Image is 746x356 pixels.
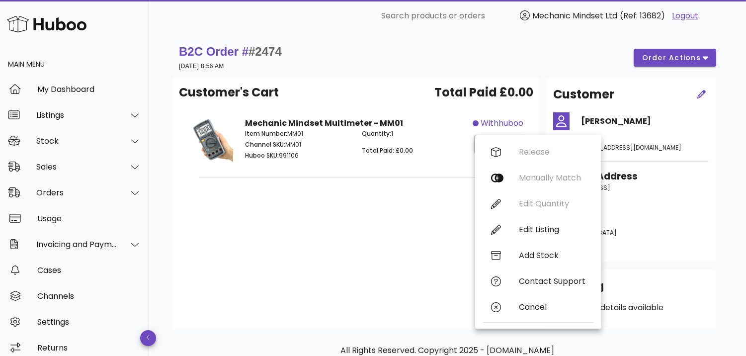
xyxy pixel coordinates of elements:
[179,63,224,70] small: [DATE] 8:56 AM
[642,53,701,63] span: order actions
[245,129,350,138] p: MM01
[519,251,585,260] div: Add Stock
[519,276,585,286] div: Contact Support
[553,170,708,183] h3: Shipping Address
[245,151,279,160] span: Huboo SKU:
[37,317,141,327] div: Settings
[37,85,141,94] div: My Dashboard
[581,143,681,152] span: [EMAIL_ADDRESS][DOMAIN_NAME]
[362,129,467,138] p: 1
[434,84,533,101] span: Total Paid £0.00
[481,117,523,129] span: withhuboo
[249,45,282,58] span: #2474
[519,225,585,234] div: Edit Listing
[474,135,525,153] button: action
[634,49,716,67] button: order actions
[37,266,141,275] div: Cases
[37,291,141,301] div: Channels
[245,129,287,138] span: Item Number:
[36,188,117,197] div: Orders
[553,86,614,103] h2: Customer
[7,13,86,35] img: Huboo Logo
[581,115,708,127] h4: [PERSON_NAME]
[553,302,708,314] p: No shipping details available
[362,146,413,155] span: Total Paid: £0.00
[179,45,282,58] strong: B2C Order #
[37,214,141,223] div: Usage
[179,84,279,101] span: Customer's Cart
[36,110,117,120] div: Listings
[620,10,665,21] span: (Ref: 13682)
[553,278,708,302] div: Shipping
[36,136,117,146] div: Stock
[362,129,391,138] span: Quantity:
[245,140,350,149] p: MM01
[36,162,117,172] div: Sales
[519,302,585,312] div: Cancel
[37,343,141,353] div: Returns
[532,10,617,21] span: Mechanic Mindset Ltd
[187,117,233,164] img: Product Image
[245,117,403,129] strong: Mechanic Mindset Multimeter - MM01
[245,140,285,149] span: Channel SKU:
[36,240,117,249] div: Invoicing and Payments
[245,151,350,160] p: 991106
[672,10,698,22] a: Logout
